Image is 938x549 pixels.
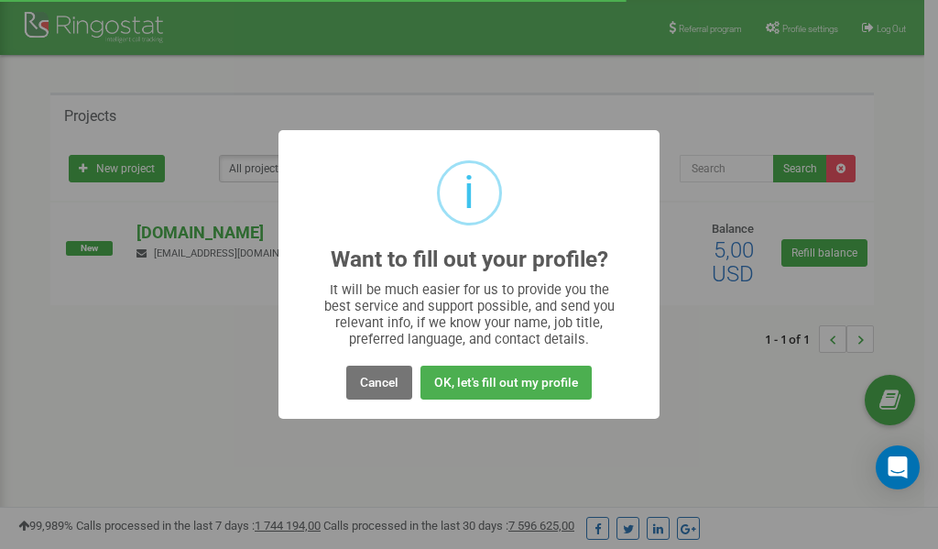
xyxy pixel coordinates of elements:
[464,163,474,223] div: i
[420,366,592,400] button: OK, let's fill out my profile
[346,366,412,400] button: Cancel
[331,247,608,272] h2: Want to fill out your profile?
[876,445,920,489] div: Open Intercom Messenger
[315,281,624,347] div: It will be much easier for us to provide you the best service and support possible, and send you ...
